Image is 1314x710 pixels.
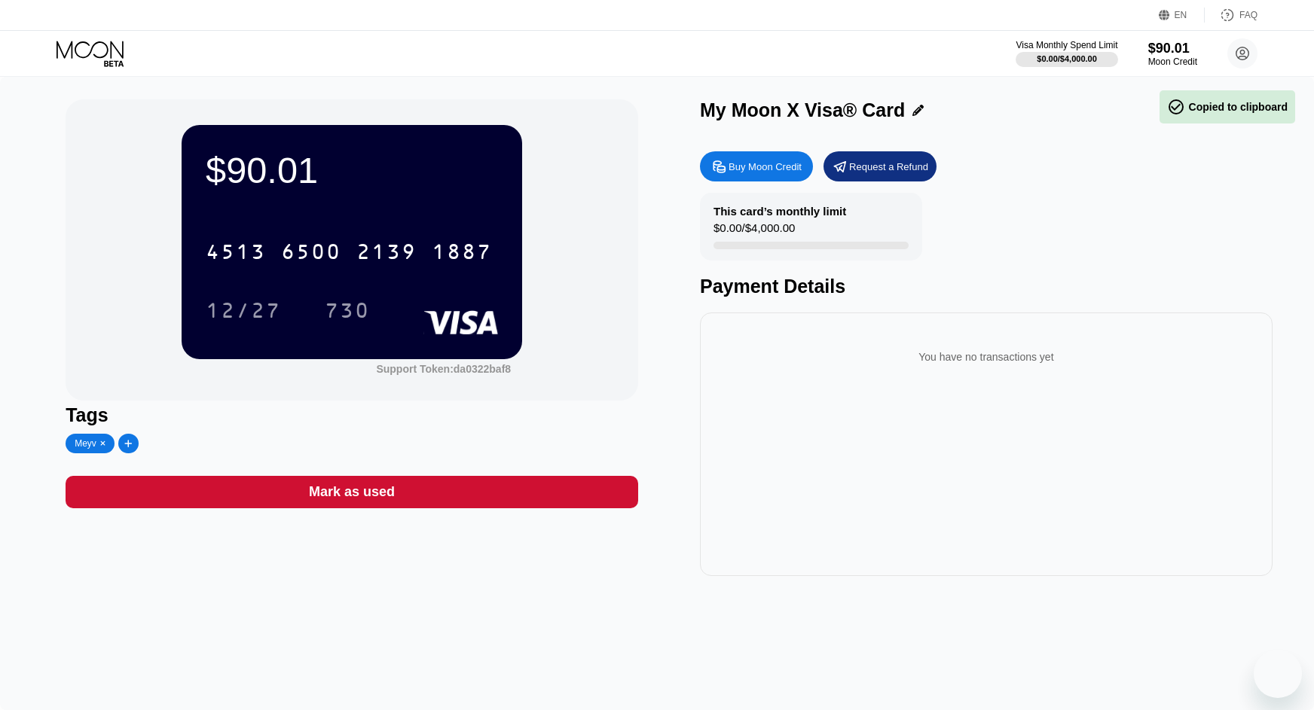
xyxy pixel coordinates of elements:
div: $90.01 [1148,41,1197,56]
div: EN [1175,10,1187,20]
div: 12/27 [206,300,281,325]
div: Visa Monthly Spend Limit$0.00/$4,000.00 [1016,40,1117,67]
div: $90.01 [206,149,498,191]
div: Support Token: da0322baf8 [376,363,511,375]
span:  [1167,98,1185,116]
div: Copied to clipboard [1167,98,1288,116]
iframe: Button to launch messaging window [1254,650,1302,698]
div: 12/27 [194,291,292,329]
div: Request a Refund [849,160,928,173]
div: Meyv [75,438,96,449]
div: FAQ [1239,10,1257,20]
div: Mark as used [309,483,395,501]
div: Buy Moon Credit [700,151,813,181]
div: EN [1159,8,1205,23]
div: You have no transactions yet [712,336,1261,378]
div: 6500 [281,242,341,266]
div: 2139 [356,242,417,266]
div: $90.01Moon Credit [1148,41,1197,67]
div: 730 [325,300,370,325]
div: This card’s monthly limit [714,205,846,218]
div: Support Token:da0322baf8 [376,363,511,375]
div: Request a Refund [824,151,937,181]
div: FAQ [1205,8,1257,23]
div: My Moon X Visa® Card [700,99,905,121]
div: 1887 [432,242,492,266]
div: 4513 [206,242,266,266]
div: Visa Monthly Spend Limit [1016,40,1117,50]
div: Payment Details [700,276,1273,297]
div: $0.00 / $4,000.00 [714,221,795,242]
div: 730 [313,291,381,329]
div: Moon Credit [1148,56,1197,67]
div: 4513650021391887 [197,233,501,270]
div: Tags [66,404,638,426]
div: Mark as used [66,476,638,508]
div: $0.00 / $4,000.00 [1037,54,1097,63]
div: Buy Moon Credit [729,160,802,173]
